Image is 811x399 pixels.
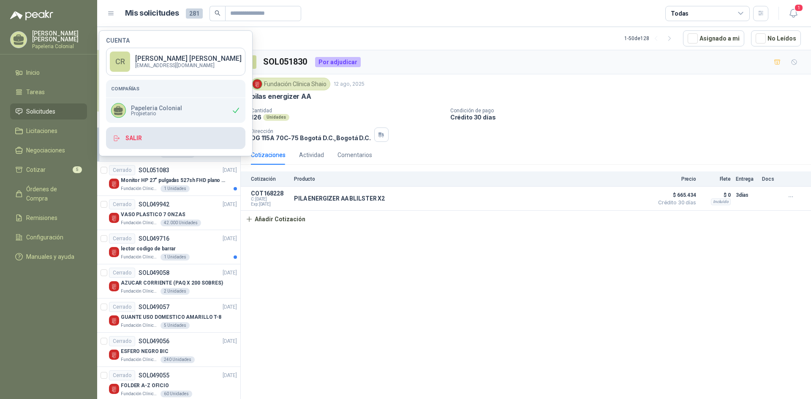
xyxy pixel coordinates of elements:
[251,92,311,101] p: pilas energizer AA
[315,57,361,67] div: Por adjudicar
[701,176,731,182] p: Flete
[624,32,676,45] div: 1 - 50 de 128
[762,176,779,182] p: Docs
[121,382,169,390] p: FOLDER A-Z OFICIO
[26,68,40,77] span: Inicio
[139,338,169,344] p: SOL049056
[711,198,731,205] div: Incluido
[109,165,135,175] div: Cerrado
[97,162,240,196] a: CerradoSOL051083[DATE] Company LogoMonitor HP 27" pulgadas 527sh FHD plano negroFundación Clínica...
[334,80,365,88] p: 12 ago, 2025
[121,313,221,321] p: GUANTE USO DOMESTICO AMARILLO T-8
[121,211,185,219] p: VASO PLASTICO 7 ONZAS
[161,288,190,295] div: 2 Unidades
[26,165,46,174] span: Cotizar
[32,30,87,42] p: [PERSON_NAME] [PERSON_NAME]
[106,48,245,76] a: CR[PERSON_NAME] [PERSON_NAME][EMAIL_ADDRESS][DOMAIN_NAME]
[10,123,87,139] a: Licitaciones
[106,98,245,123] div: Papeleria ColonialPropietario
[701,190,731,200] p: $ 0
[26,185,79,203] span: Órdenes de Compra
[106,38,245,43] h4: Cuenta
[751,30,801,46] button: No Leídos
[26,146,65,155] span: Negociaciones
[794,4,803,12] span: 1
[121,279,223,287] p: AZUCAR CORRIENTE (PAQ X 200 SOBRES)
[10,181,87,206] a: Órdenes de Compra
[10,84,87,100] a: Tareas
[97,230,240,264] a: CerradoSOL049716[DATE] Company Logolector codigo de barrarFundación Clínica Shaio1 Unidades
[121,322,159,329] p: Fundación Clínica Shaio
[786,6,801,21] button: 1
[223,337,237,345] p: [DATE]
[186,8,203,19] span: 281
[97,196,240,230] a: CerradoSOL049942[DATE] Company LogoVASO PLASTICO 7 ONZASFundación Clínica Shaio42.000 Unidades
[251,197,289,202] span: C: [DATE]
[251,128,371,134] p: Dirección
[450,108,808,114] p: Condición de pago
[121,356,159,363] p: Fundación Clínica Shaio
[97,333,240,367] a: CerradoSOL049056[DATE] Company LogoESFERO NEGRO BICFundación Clínica Shaio240 Unidades
[161,322,190,329] div: 5 Unidades
[263,114,289,121] div: Unidades
[654,190,696,200] span: $ 665.434
[139,236,169,242] p: SOL049716
[223,303,237,311] p: [DATE]
[223,269,237,277] p: [DATE]
[251,108,444,114] p: Cantidad
[263,55,308,68] h3: SOL051830
[139,270,169,276] p: SOL049058
[294,176,649,182] p: Producto
[97,299,240,333] a: CerradoSOL049057[DATE] Company LogoGUANTE USO DOMESTICO AMARILLO T-8Fundación Clínica Shaio5 Unid...
[241,211,310,228] button: Añadir Cotización
[121,347,169,356] p: ESFERO NEGRO BIC
[671,9,689,18] div: Todas
[109,281,119,291] img: Company Logo
[736,176,757,182] p: Entrega
[654,200,696,205] span: Crédito 30 días
[110,52,130,72] div: CR
[223,235,237,243] p: [DATE]
[251,202,289,207] span: Exp: [DATE]
[106,127,245,149] button: Salir
[125,7,179,19] h1: Mis solicitudes
[10,229,87,245] a: Configuración
[223,166,237,174] p: [DATE]
[251,176,289,182] p: Cotización
[223,201,237,209] p: [DATE]
[161,220,201,226] div: 42.000 Unidades
[10,162,87,178] a: Cotizar5
[10,142,87,158] a: Negociaciones
[26,87,45,97] span: Tareas
[26,252,74,261] span: Manuales y ayuda
[109,233,135,244] div: Cerrado
[10,210,87,226] a: Remisiones
[139,372,169,378] p: SOL049055
[251,78,330,90] div: Fundación Clínica Shaio
[109,268,135,278] div: Cerrado
[161,254,190,261] div: 1 Unidades
[299,150,324,160] div: Actividad
[109,384,119,394] img: Company Logo
[337,150,372,160] div: Comentarios
[109,370,135,380] div: Cerrado
[139,304,169,310] p: SOL049057
[251,150,286,160] div: Cotizaciones
[121,391,159,397] p: Fundación Clínica Shaio
[161,391,192,397] div: 60 Unidades
[223,372,237,380] p: [DATE]
[26,107,55,116] span: Solicitudes
[109,302,135,312] div: Cerrado
[683,30,744,46] button: Asignado a mi
[215,10,220,16] span: search
[73,166,82,173] span: 5
[121,185,159,192] p: Fundación Clínica Shaio
[251,190,289,197] p: COT168228
[97,264,240,299] a: CerradoSOL049058[DATE] Company LogoAZUCAR CORRIENTE (PAQ X 200 SOBRES)Fundación Clínica Shaio2 Un...
[109,213,119,223] img: Company Logo
[121,254,159,261] p: Fundación Clínica Shaio
[109,336,135,346] div: Cerrado
[135,63,242,68] p: [EMAIL_ADDRESS][DOMAIN_NAME]
[10,249,87,265] a: Manuales y ayuda
[139,167,169,173] p: SOL051083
